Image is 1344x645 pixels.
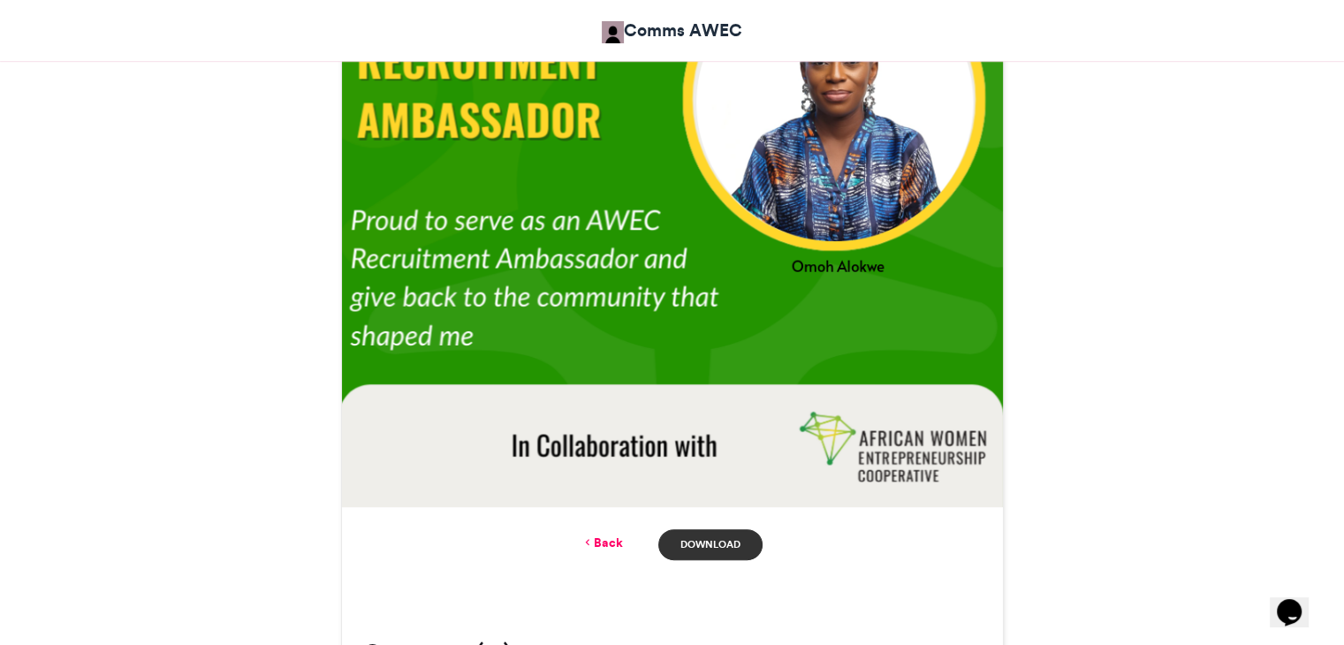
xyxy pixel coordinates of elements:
iframe: chat widget [1270,574,1326,627]
img: Comms AWEC [602,21,624,43]
a: Back [581,534,623,552]
a: Comms AWEC [602,18,742,43]
a: Download [658,529,762,560]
